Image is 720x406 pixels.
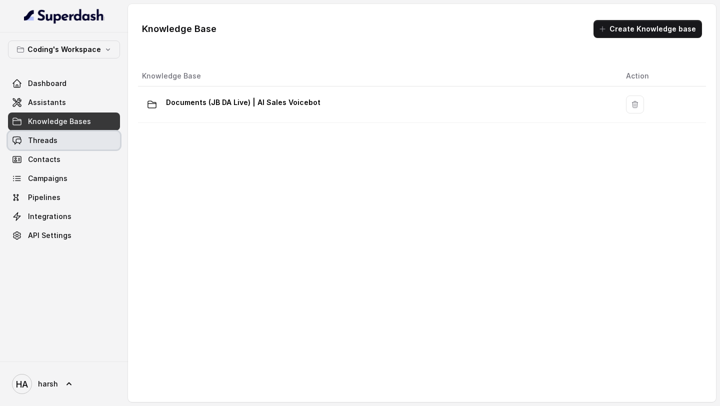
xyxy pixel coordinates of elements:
a: Assistants [8,93,120,111]
th: Action [618,66,706,86]
span: Knowledge Bases [28,116,91,126]
span: Dashboard [28,78,66,88]
a: Contacts [8,150,120,168]
a: Integrations [8,207,120,225]
span: harsh [38,379,58,389]
p: Coding's Workspace [27,43,101,55]
span: Assistants [28,97,66,107]
button: Coding's Workspace [8,40,120,58]
button: Create Knowledge base [593,20,702,38]
a: Knowledge Bases [8,112,120,130]
span: Campaigns [28,173,67,183]
a: API Settings [8,226,120,244]
th: Knowledge Base [138,66,618,86]
text: HA [16,379,28,389]
a: Threads [8,131,120,149]
span: Threads [28,135,57,145]
a: Dashboard [8,74,120,92]
h1: Knowledge Base [142,21,216,37]
a: harsh [8,370,120,398]
img: light.svg [24,8,104,24]
span: Pipelines [28,192,60,202]
span: Integrations [28,211,71,221]
span: API Settings [28,230,71,240]
a: Campaigns [8,169,120,187]
span: Contacts [28,154,60,164]
p: Documents (JB DA Live) | AI Sales Voicebot [166,94,320,110]
a: Pipelines [8,188,120,206]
